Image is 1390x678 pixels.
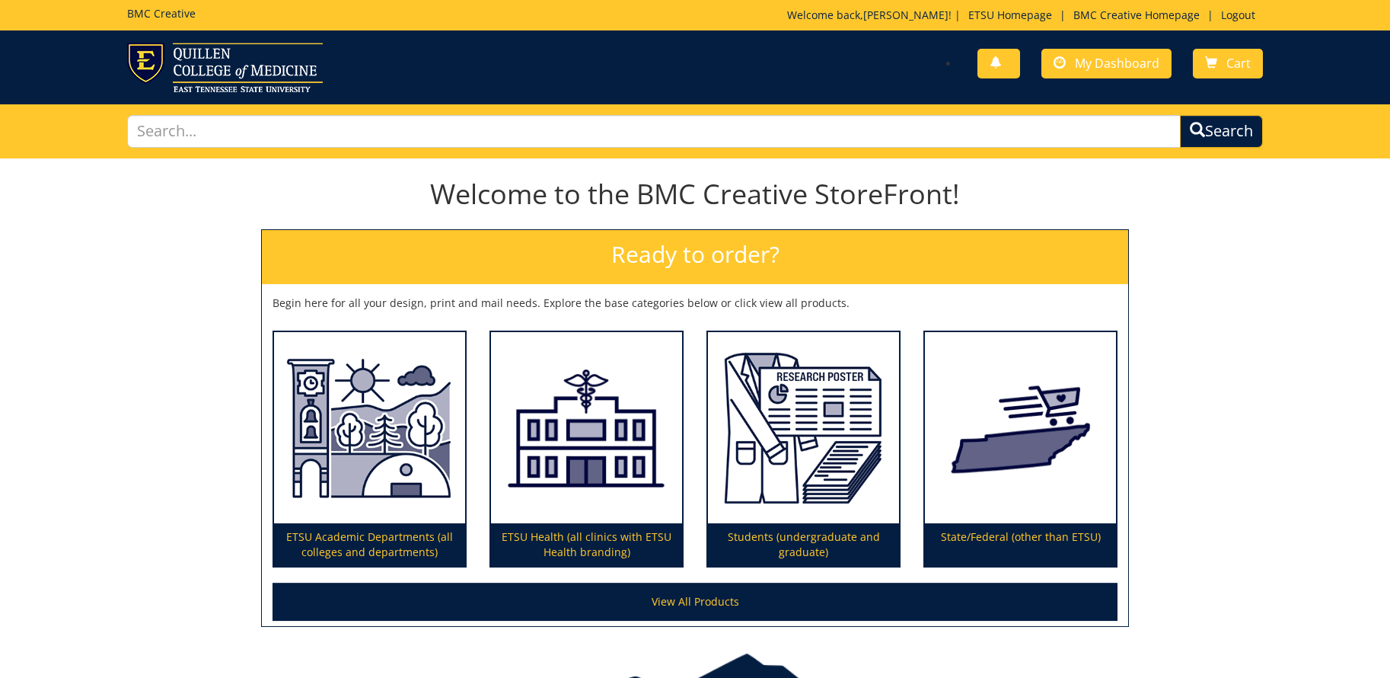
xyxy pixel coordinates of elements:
img: ETSU Academic Departments (all colleges and departments) [274,332,465,524]
img: State/Federal (other than ETSU) [925,332,1116,524]
a: ETSU Homepage [961,8,1060,22]
p: ETSU Academic Departments (all colleges and departments) [274,523,465,566]
img: Students (undergraduate and graduate) [708,332,899,524]
h2: Ready to order? [262,230,1128,284]
a: [PERSON_NAME] [863,8,948,22]
p: Welcome back, ! | | | [787,8,1263,23]
a: ETSU Health (all clinics with ETSU Health branding) [491,332,682,567]
a: View All Products [273,583,1117,621]
a: Cart [1193,49,1263,78]
span: Cart [1226,55,1251,72]
input: Search... [127,115,1181,148]
a: BMC Creative Homepage [1066,8,1207,22]
span: My Dashboard [1075,55,1159,72]
p: State/Federal (other than ETSU) [925,523,1116,566]
button: Search [1180,115,1263,148]
a: Students (undergraduate and graduate) [708,332,899,567]
h1: Welcome to the BMC Creative StoreFront! [261,179,1129,209]
a: Logout [1213,8,1263,22]
a: My Dashboard [1041,49,1172,78]
p: Students (undergraduate and graduate) [708,523,899,566]
p: Begin here for all your design, print and mail needs. Explore the base categories below or click ... [273,296,1117,311]
a: ETSU Academic Departments (all colleges and departments) [274,332,465,567]
img: ETSU logo [127,43,323,92]
img: ETSU Health (all clinics with ETSU Health branding) [491,332,682,524]
p: ETSU Health (all clinics with ETSU Health branding) [491,523,682,566]
h5: BMC Creative [127,8,196,19]
a: State/Federal (other than ETSU) [925,332,1116,567]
